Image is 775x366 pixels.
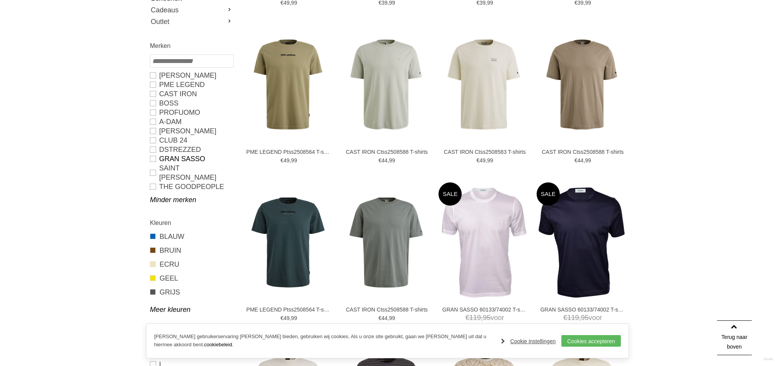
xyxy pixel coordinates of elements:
span: 49 [284,315,290,321]
a: Minder merken [150,195,233,204]
a: GRAN SASSO 60133/74002 T-shirts [540,306,625,313]
a: PME LEGEND Ptss2508564 T-shirts [246,306,331,313]
a: Saint [PERSON_NAME] [150,163,233,182]
a: GEEL [150,273,233,283]
span: , [387,157,389,163]
a: BLAUW [150,232,233,242]
h2: Kleuren [150,218,233,228]
a: [PERSON_NAME] [150,71,233,80]
a: Cookies accepteren [561,335,621,347]
span: , [289,157,291,163]
a: GRAN SASSO [150,154,233,163]
a: Outlet [150,16,233,27]
span: 119 [567,314,579,322]
img: PME LEGEND Ptss2508564 T-shirts [243,197,333,288]
span: 44 [578,157,584,163]
span: , [481,314,483,322]
a: cookiebeleid [204,342,232,347]
span: , [289,315,291,321]
img: CAST IRON Ctss2508583 T-shirts [438,39,529,130]
span: 99 [389,157,395,163]
span: 99 [585,157,591,163]
span: € [574,157,578,163]
span: € [280,315,284,321]
a: CAST IRON Ctss2508588 T-shirts [540,148,625,155]
a: CAST IRON Ctss2508583 T-shirts [442,148,527,155]
a: The Goodpeople [150,182,233,191]
a: BRUIN [150,245,233,255]
span: , [579,314,581,322]
span: € [476,157,479,163]
a: Cadeaus [150,4,233,16]
a: GRIJS [150,287,233,297]
a: PROFUOMO [150,108,233,117]
a: CAST IRON Ctss2508588 T-shirts [344,306,429,313]
a: [PERSON_NAME] [150,126,233,136]
span: voor [442,313,527,323]
img: CAST IRON Ctss2508588 T-shirts [341,197,432,288]
span: , [583,157,585,163]
span: € [379,315,382,321]
a: CAST IRON Ctss2508588 T-shirts [344,148,429,155]
span: € [280,157,284,163]
img: CAST IRON Ctss2508588 T-shirts [341,39,432,130]
span: 99 [389,315,395,321]
a: Meer kleuren [150,305,233,314]
span: 95 [483,314,491,322]
a: Terug naar boven [717,320,752,355]
span: 49 [479,157,486,163]
a: GRAN SASSO 60133/74002 T-shirts [442,306,527,313]
img: GRAN SASSO 60133/74002 T-shirts [441,187,527,298]
span: 99 [291,157,297,163]
span: 44 [382,315,388,321]
span: 99 [487,157,493,163]
a: A-DAM [150,117,233,126]
span: € [466,314,469,322]
p: [PERSON_NAME] gebruikerservaring [PERSON_NAME] bieden, gebruiken wij cookies. Als u onze site geb... [154,333,493,349]
span: voor [540,313,625,323]
h2: Merken [150,41,233,51]
img: GRAN SASSO 60133/74002 T-shirts [539,187,625,298]
a: Club 24 [150,136,233,145]
a: PME LEGEND [150,80,233,89]
img: CAST IRON Ctss2508588 T-shirts [537,39,627,130]
span: , [387,315,389,321]
span: € [563,314,567,322]
span: 49 [284,157,290,163]
a: CAST IRON [150,89,233,99]
span: 119 [469,314,481,322]
a: Dstrezzed [150,145,233,154]
a: PME LEGEND Ptss2508564 T-shirts [246,148,331,155]
a: Cookie instellingen [501,335,556,347]
span: 95 [581,314,588,322]
span: € [379,157,382,163]
a: BOSS [150,99,233,108]
span: 44 [382,157,388,163]
a: ECRU [150,259,233,269]
span: , [486,157,487,163]
span: 99 [291,315,297,321]
a: Divide [763,354,773,364]
img: PME LEGEND Ptss2508564 T-shirts [243,39,333,130]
